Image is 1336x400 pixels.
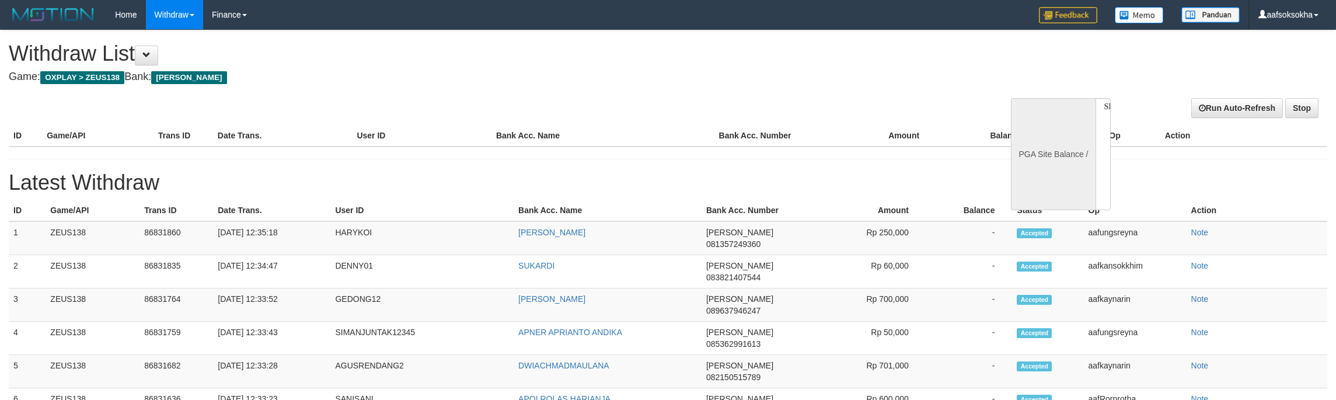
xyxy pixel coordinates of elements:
th: User ID [330,200,514,221]
th: Bank Acc. Number [702,200,825,221]
a: DWIACHMADMAULANA [518,361,609,370]
th: Balance [937,125,1039,147]
td: [DATE] 12:33:43 [213,322,330,355]
span: Accepted [1017,228,1052,238]
td: AGUSRENDANG2 [330,355,514,388]
a: [PERSON_NAME] [518,228,585,237]
td: 1 [9,221,46,255]
td: 86831860 [139,221,213,255]
th: Op [1084,200,1187,221]
a: SUKARDI [518,261,554,270]
td: - [926,221,1013,255]
td: HARYKOI [330,221,514,255]
td: Rp 50,000 [825,322,926,355]
img: Button%20Memo.svg [1115,7,1164,23]
th: Amount [825,200,926,221]
a: Stop [1285,98,1318,118]
a: Note [1191,261,1209,270]
td: Rp 60,000 [825,255,926,288]
img: panduan.png [1181,7,1240,23]
th: Game/API [46,200,139,221]
td: Rp 250,000 [825,221,926,255]
th: Action [1160,125,1327,147]
td: GEDONG12 [330,288,514,322]
th: ID [9,125,42,147]
span: OXPLAY > ZEUS138 [40,71,124,84]
td: aafkaynarin [1084,288,1187,322]
th: Date Trans. [213,125,353,147]
th: Op [1104,125,1160,147]
td: - [926,288,1013,322]
span: 082150515789 [706,373,761,382]
span: [PERSON_NAME] [706,328,773,337]
a: APNER APRIANTO ANDIKA [518,328,622,337]
td: - [926,255,1013,288]
span: 081357249360 [706,239,761,249]
td: 5 [9,355,46,388]
td: 4 [9,322,46,355]
span: [PERSON_NAME] [706,361,773,370]
th: Action [1187,200,1327,221]
span: [PERSON_NAME] [706,294,773,304]
img: Feedback.jpg [1039,7,1097,23]
td: 3 [9,288,46,322]
td: ZEUS138 [46,355,139,388]
th: Bank Acc. Name [514,200,702,221]
th: User ID [352,125,491,147]
a: Note [1191,228,1209,237]
td: 86831759 [139,322,213,355]
span: Accepted [1017,328,1052,338]
td: [DATE] 12:35:18 [213,221,330,255]
th: Bank Acc. Number [714,125,826,147]
td: 2 [9,255,46,288]
td: - [926,322,1013,355]
td: aafkansokkhim [1084,255,1187,288]
span: [PERSON_NAME] [706,261,773,270]
th: ID [9,200,46,221]
th: Status [1012,200,1083,221]
td: 86831835 [139,255,213,288]
td: - [926,355,1013,388]
h4: Game: Bank: [9,71,879,83]
a: Note [1191,361,1209,370]
th: Trans ID [139,200,213,221]
span: 085362991613 [706,339,761,349]
h1: Withdraw List [9,42,879,65]
td: [DATE] 12:33:28 [213,355,330,388]
td: Rp 700,000 [825,288,926,322]
td: [DATE] 12:34:47 [213,255,330,288]
td: SIMANJUNTAK12345 [330,322,514,355]
span: 083821407544 [706,273,761,282]
div: PGA Site Balance / [1011,98,1095,210]
span: Accepted [1017,262,1052,272]
td: aafungsreyna [1084,221,1187,255]
span: [PERSON_NAME] [151,71,226,84]
td: ZEUS138 [46,221,139,255]
td: DENNY01 [330,255,514,288]
a: Run Auto-Refresh [1191,98,1283,118]
th: Game/API [42,125,154,147]
td: Rp 701,000 [825,355,926,388]
td: ZEUS138 [46,255,139,288]
td: 86831682 [139,355,213,388]
td: [DATE] 12:33:52 [213,288,330,322]
img: MOTION_logo.png [9,6,97,23]
span: Accepted [1017,361,1052,371]
td: aafkaynarin [1084,355,1187,388]
a: Note [1191,294,1209,304]
th: Bank Acc. Name [491,125,714,147]
th: Trans ID [154,125,213,147]
a: Note [1191,328,1209,337]
span: Accepted [1017,295,1052,305]
th: Amount [825,125,937,147]
td: 86831764 [139,288,213,322]
td: aafungsreyna [1084,322,1187,355]
h1: Latest Withdraw [9,171,1327,194]
a: [PERSON_NAME] [518,294,585,304]
th: Balance [926,200,1013,221]
td: ZEUS138 [46,322,139,355]
th: Date Trans. [213,200,330,221]
span: [PERSON_NAME] [706,228,773,237]
td: ZEUS138 [46,288,139,322]
span: 089637946247 [706,306,761,315]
